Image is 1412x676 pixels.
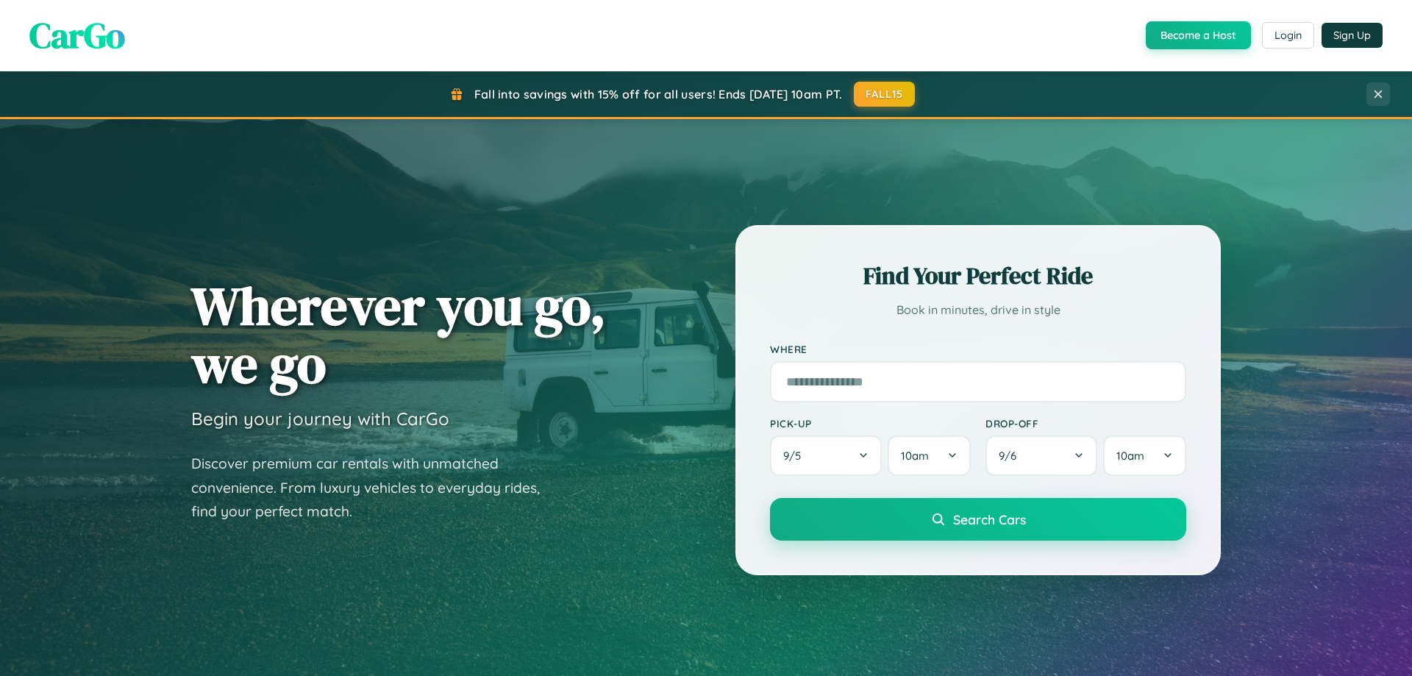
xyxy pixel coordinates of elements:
[770,417,971,430] label: Pick-up
[888,435,971,476] button: 10am
[854,82,916,107] button: FALL15
[770,343,1186,355] label: Where
[770,260,1186,292] h2: Find Your Perfect Ride
[1146,21,1251,49] button: Become a Host
[191,277,606,393] h1: Wherever you go, we go
[985,435,1097,476] button: 9/6
[1103,435,1186,476] button: 10am
[1322,23,1383,48] button: Sign Up
[999,449,1024,463] span: 9 / 6
[770,498,1186,541] button: Search Cars
[770,299,1186,321] p: Book in minutes, drive in style
[1116,449,1144,463] span: 10am
[985,417,1186,430] label: Drop-off
[901,449,929,463] span: 10am
[770,435,882,476] button: 9/5
[191,452,559,524] p: Discover premium car rentals with unmatched convenience. From luxury vehicles to everyday rides, ...
[1262,22,1314,49] button: Login
[474,87,843,102] span: Fall into savings with 15% off for all users! Ends [DATE] 10am PT.
[783,449,808,463] span: 9 / 5
[29,11,125,60] span: CarGo
[953,511,1026,527] span: Search Cars
[191,408,449,430] h3: Begin your journey with CarGo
